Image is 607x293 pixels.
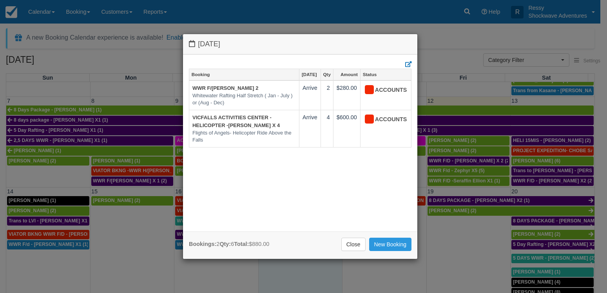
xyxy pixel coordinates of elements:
[189,241,216,247] strong: Bookings:
[361,69,411,80] a: Status
[341,238,366,251] a: Close
[192,115,280,129] a: VICFALLS ACTIVITIES CENTER - HELICOPTER -[PERSON_NAME] X 4
[219,241,231,247] strong: Qty:
[192,92,296,107] em: Whitewater Rafting Half Stretch ( Jan - July ) or (Aug - Dec)
[333,110,360,147] td: $600.00
[299,69,321,80] a: [DATE]
[299,110,321,147] td: Arrive
[189,40,411,48] h4: [DATE]
[364,113,401,126] div: ACCOUNTS
[364,84,401,96] div: ACCOUNTS
[189,69,299,80] a: Booking
[333,80,360,110] td: $280.00
[234,241,249,247] strong: Total:
[333,69,360,80] a: Amount
[369,238,412,251] a: New Booking
[189,240,269,248] div: 2 6 $880.00
[192,129,296,144] em: Flights of Angels- Helicopter Ride Above the Falls
[321,80,333,110] td: 2
[321,69,333,80] a: Qty
[321,110,333,147] td: 4
[299,80,321,110] td: Arrive
[192,85,258,91] a: WWR F/[PERSON_NAME] 2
